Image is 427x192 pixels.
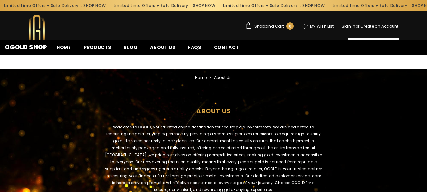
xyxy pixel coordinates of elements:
[57,44,71,51] span: Home
[303,2,325,9] a: SHOP NOW
[219,1,329,11] div: Limited time Offers + Safe Delivery ..
[356,23,359,29] span: or
[289,23,291,30] span: 0
[150,44,175,51] span: About us
[360,23,398,29] a: Create an Account
[5,96,422,122] h1: about us
[348,38,399,47] summary: Search
[254,24,284,28] span: Shopping Cart
[77,44,118,55] a: Products
[302,23,334,29] a: My Wish List
[117,44,144,55] a: Blog
[310,24,334,28] span: My Wish List
[5,69,422,84] nav: breadcrumbs
[214,74,232,81] span: about us
[84,44,111,51] span: Products
[182,44,208,55] a: FAQs
[193,2,215,9] a: SHOP NOW
[144,44,182,55] a: About us
[342,23,356,29] a: Sign In
[5,44,47,50] a: Ogold Shop
[83,2,106,9] a: SHOP NOW
[214,44,239,51] span: Contact
[389,38,399,47] button: Search
[29,15,45,52] img: Ogold Shop
[50,44,77,55] a: Home
[188,44,201,51] span: FAQs
[195,74,207,81] a: Home
[124,44,137,51] span: Blog
[208,44,246,55] a: Contact
[246,22,294,30] a: Shopping Cart
[110,1,219,11] div: Limited time Offers + Safe Delivery ..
